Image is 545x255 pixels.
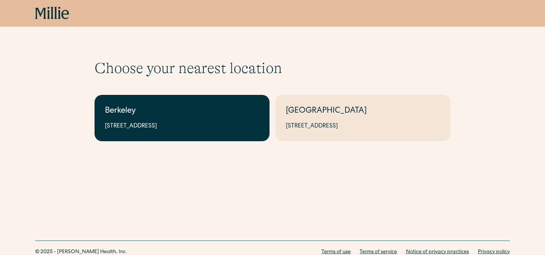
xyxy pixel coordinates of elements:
div: Berkeley [105,105,259,117]
a: [GEOGRAPHIC_DATA][STREET_ADDRESS] [275,95,450,141]
div: [STREET_ADDRESS] [105,122,259,131]
h1: Choose your nearest location [95,59,450,77]
a: Berkeley[STREET_ADDRESS] [95,95,270,141]
div: [GEOGRAPHIC_DATA] [286,105,440,117]
a: home [35,7,69,20]
div: [STREET_ADDRESS] [286,122,440,131]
